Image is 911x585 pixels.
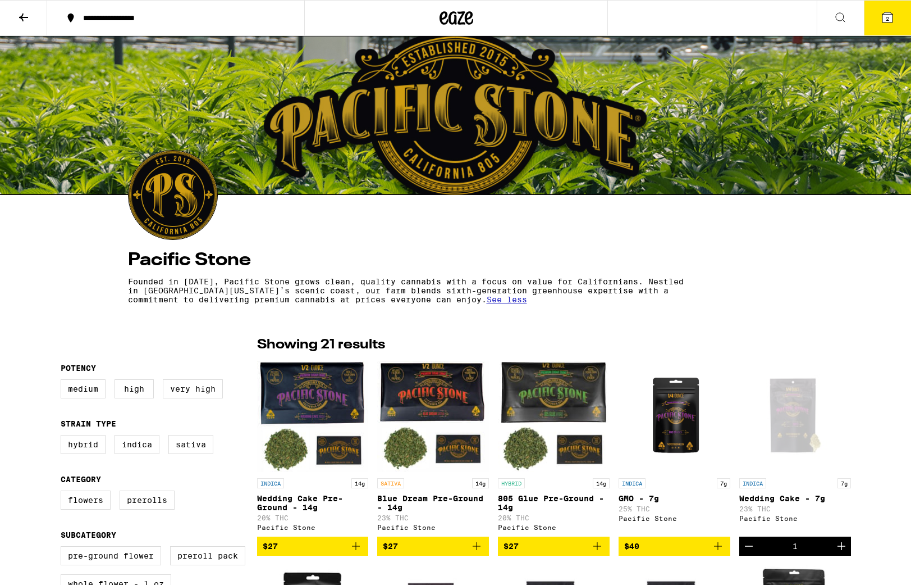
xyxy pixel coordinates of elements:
[61,435,106,454] label: Hybrid
[619,505,730,513] p: 25% THC
[257,524,369,531] div: Pacific Stone
[377,478,404,488] p: SATIVA
[619,537,730,556] button: Add to bag
[257,514,369,521] p: 20% THC
[739,494,851,503] p: Wedding Cake - 7g
[263,542,278,551] span: $27
[619,478,646,488] p: INDICA
[619,515,730,522] div: Pacific Stone
[377,514,489,521] p: 23% THC
[498,478,525,488] p: HYBRID
[7,8,81,17] span: Hi. Need any help?
[351,478,368,488] p: 14g
[624,542,639,551] span: $40
[619,360,730,537] a: Open page for GMO - 7g from Pacific Stone
[257,360,369,537] a: Open page for Wedding Cake Pre-Ground - 14g from Pacific Stone
[115,435,159,454] label: Indica
[115,379,154,398] label: High
[128,251,784,269] h4: Pacific Stone
[739,515,851,522] div: Pacific Stone
[864,1,911,35] button: 2
[739,478,766,488] p: INDICA
[832,537,851,556] button: Increment
[377,537,489,556] button: Add to bag
[498,360,610,537] a: Open page for 805 Glue Pre-Ground - 14g from Pacific Stone
[257,478,284,488] p: INDICA
[128,277,685,304] p: Founded in [DATE], Pacific Stone grows clean, quality cannabis with a focus on value for Californ...
[163,379,223,398] label: Very High
[257,335,385,355] p: Showing 21 results
[498,360,610,473] img: Pacific Stone - 805 Glue Pre-Ground - 14g
[257,537,369,556] button: Add to bag
[377,524,489,531] div: Pacific Stone
[257,494,369,512] p: Wedding Cake Pre-Ground - 14g
[383,542,398,551] span: $27
[257,360,369,473] img: Pacific Stone - Wedding Cake Pre-Ground - 14g
[377,494,489,512] p: Blue Dream Pre-Ground - 14g
[168,435,213,454] label: Sativa
[498,537,610,556] button: Add to bag
[619,494,730,503] p: GMO - 7g
[886,15,889,22] span: 2
[170,546,245,565] label: Preroll Pack
[837,478,851,488] p: 7g
[739,537,758,556] button: Decrement
[487,295,527,304] span: See less
[61,475,101,484] legend: Category
[377,360,489,473] img: Pacific Stone - Blue Dream Pre-Ground - 14g
[503,542,519,551] span: $27
[717,478,730,488] p: 7g
[498,524,610,531] div: Pacific Stone
[129,151,217,239] img: Pacific Stone logo
[61,419,116,428] legend: Strain Type
[739,360,851,537] a: Open page for Wedding Cake - 7g from Pacific Stone
[739,505,851,513] p: 23% THC
[498,494,610,512] p: 805 Glue Pre-Ground - 14g
[472,478,489,488] p: 14g
[61,379,106,398] label: Medium
[377,360,489,537] a: Open page for Blue Dream Pre-Ground - 14g from Pacific Stone
[120,491,175,510] label: Prerolls
[61,364,96,373] legend: Potency
[498,514,610,521] p: 20% THC
[619,360,730,473] img: Pacific Stone - GMO - 7g
[593,478,610,488] p: 14g
[61,530,116,539] legend: Subcategory
[61,491,111,510] label: Flowers
[793,542,798,551] div: 1
[61,546,161,565] label: Pre-ground Flower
